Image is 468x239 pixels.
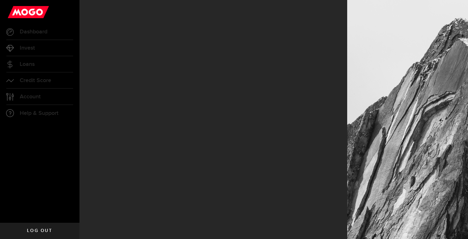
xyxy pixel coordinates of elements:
span: Dashboard [20,29,47,35]
span: Invest [20,45,35,51]
span: Loans [20,61,35,67]
span: Credit Score [20,78,51,83]
span: Log out [27,228,52,233]
span: Help & Support [20,110,59,116]
span: Account [20,94,41,100]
